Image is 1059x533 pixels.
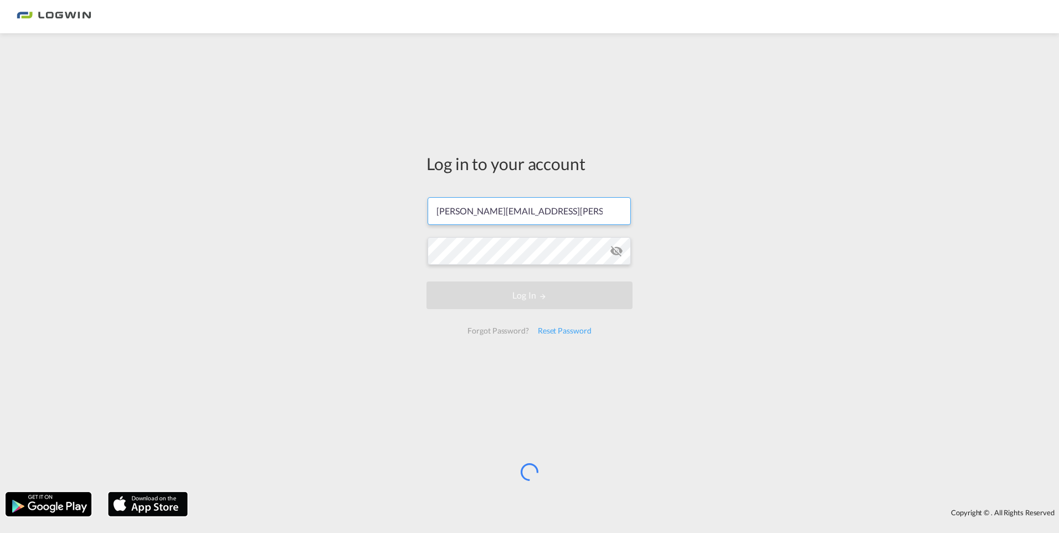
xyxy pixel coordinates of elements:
[107,491,189,517] img: apple.png
[610,244,623,258] md-icon: icon-eye-off
[533,321,596,341] div: Reset Password
[463,321,533,341] div: Forgot Password?
[426,281,633,309] button: LOGIN
[428,197,631,225] input: Enter email/phone number
[193,503,1059,522] div: Copyright © . All Rights Reserved
[426,152,633,175] div: Log in to your account
[4,491,92,517] img: google.png
[17,4,91,29] img: bc73a0e0d8c111efacd525e4c8ad7d32.png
